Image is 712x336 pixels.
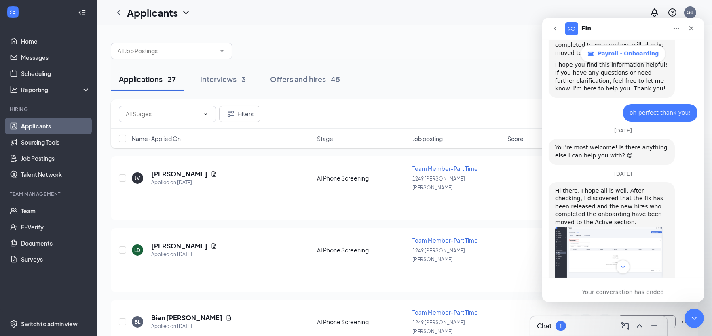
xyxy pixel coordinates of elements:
[633,319,646,332] button: ChevronUp
[135,319,140,325] div: BL
[317,134,334,143] span: Stage
[317,174,408,182] div: AI Phone Screening
[10,106,89,113] div: Hiring
[680,317,690,327] svg: Ellipses
[9,8,17,16] svg: WorkstreamLogo
[21,86,91,94] div: Reporting
[211,171,217,177] svg: Document
[226,315,232,321] svg: Document
[412,134,443,143] span: Job posting
[412,319,465,334] span: 1249 [PERSON_NAME] [PERSON_NAME]
[412,237,478,244] span: Team Member-Part Time
[620,321,630,331] svg: ComposeMessage
[618,315,676,328] button: Schedule Interview
[21,219,90,235] a: E-Verify
[74,242,88,256] button: Scroll to bottom
[181,8,191,17] svg: ChevronDown
[203,111,209,117] svg: ChevronDown
[119,74,176,84] div: Applications · 27
[685,309,704,328] iframe: Intercom live chat
[412,309,478,316] span: Team Member-Part Time
[13,169,126,209] div: Hi there. I hope all is well. After checking, I discovered that the fix has been released and the...
[21,203,90,219] a: Team
[10,86,18,94] svg: Analysis
[559,323,562,330] div: 1
[270,74,340,84] div: Offers and hires · 45
[151,322,232,330] div: Applied on [DATE]
[687,9,694,16] div: G1
[151,178,217,187] div: Applied on [DATE]
[151,250,217,258] div: Applied on [DATE]
[412,176,465,191] span: 1249 [PERSON_NAME] [PERSON_NAME]
[650,8,659,17] svg: Notifications
[648,319,661,332] button: Minimize
[507,134,524,143] span: Score
[114,8,124,17] svg: ChevronLeft
[200,74,246,84] div: Interviews · 3
[127,6,178,19] h1: Applicants
[135,175,140,182] div: JV
[226,109,236,119] svg: Filter
[317,318,408,326] div: AI Phone Screening
[126,109,199,118] input: All Stages
[668,8,677,17] svg: QuestionInfo
[21,134,90,150] a: Sourcing Tools
[21,49,90,65] a: Messages
[21,33,90,49] a: Home
[151,241,207,250] h5: [PERSON_NAME]
[151,170,207,178] h5: [PERSON_NAME]
[21,118,90,134] a: Applicants
[151,313,222,322] h5: Bien [PERSON_NAME]
[219,48,225,54] svg: ChevronDown
[78,8,86,17] svg: Collapse
[21,150,90,166] a: Job Postings
[21,320,78,328] div: Switch to admin view
[10,320,18,328] svg: Settings
[412,248,465,262] span: 1249 [PERSON_NAME] [PERSON_NAME]
[317,246,408,254] div: AI Phone Screening
[21,65,90,82] a: Scheduling
[619,319,632,332] button: ComposeMessage
[537,321,551,330] h3: Chat
[132,134,181,143] span: Name · Applied On
[10,191,89,197] div: Team Management
[635,321,644,331] svg: ChevronUp
[219,106,260,122] button: Filter Filters
[412,165,478,172] span: Team Member-Part Time
[211,243,217,249] svg: Document
[21,251,90,267] a: Surveys
[649,321,659,331] svg: Minimize
[135,247,141,254] div: LD
[542,18,704,302] iframe: Intercom live chat
[21,235,90,251] a: Documents
[118,46,216,55] input: All Job Postings
[21,166,90,183] a: Talent Network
